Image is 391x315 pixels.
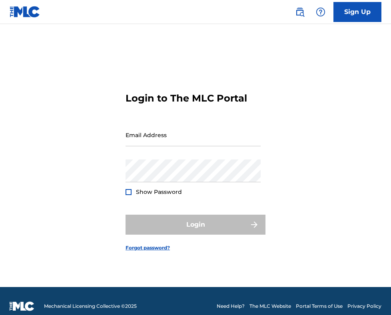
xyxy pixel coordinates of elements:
[316,7,325,17] img: help
[313,4,329,20] div: Help
[292,4,308,20] a: Public Search
[296,303,343,310] a: Portal Terms of Use
[136,188,182,195] span: Show Password
[10,6,40,18] img: MLC Logo
[126,244,170,251] a: Forgot password?
[333,2,381,22] a: Sign Up
[10,301,34,311] img: logo
[295,7,305,17] img: search
[249,303,291,310] a: The MLC Website
[126,92,247,104] h3: Login to The MLC Portal
[347,303,381,310] a: Privacy Policy
[217,303,245,310] a: Need Help?
[44,303,137,310] span: Mechanical Licensing Collective © 2025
